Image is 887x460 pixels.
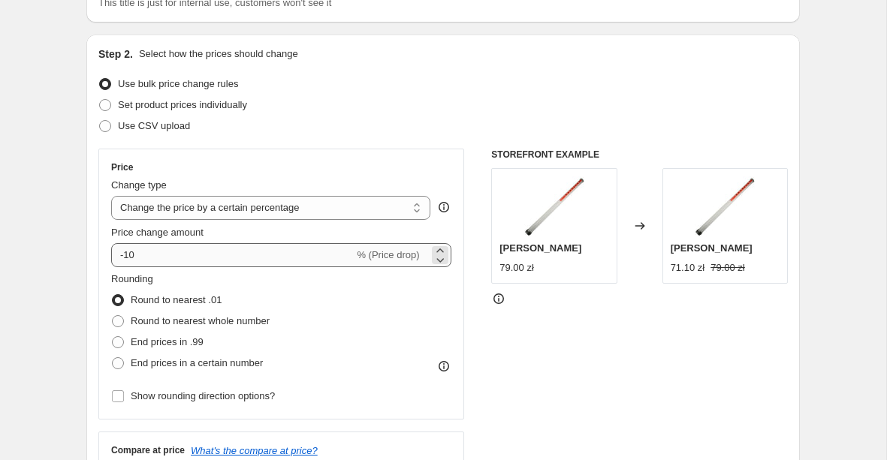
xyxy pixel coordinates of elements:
span: Use CSV upload [118,120,190,131]
div: help [436,200,451,215]
span: % (Price drop) [357,249,419,260]
span: Round to nearest .01 [131,294,222,305]
span: Show rounding direction options? [131,390,275,401]
span: Rounding [111,273,153,284]
img: 3167_80x.jpg [524,176,584,236]
span: End prices in a certain number [131,357,263,368]
span: [PERSON_NAME] [499,242,581,254]
h2: Step 2. [98,47,133,62]
h6: STOREFRONT EXAMPLE [491,149,788,161]
p: Select how the prices should change [139,47,298,62]
span: Round to nearest whole number [131,315,270,326]
h3: Price [111,161,133,173]
button: What's the compare at price? [191,445,318,456]
h3: Compare at price [111,444,185,456]
span: Change type [111,179,167,191]
img: 3167_80x.jpg [695,176,755,236]
div: 71.10 zł [671,260,705,275]
strike: 79.00 zł [711,260,745,275]
span: End prices in .99 [131,336,204,347]
div: 79.00 zł [499,260,534,275]
span: Price change amount [111,227,204,238]
span: [PERSON_NAME] [671,242,753,254]
span: Use bulk price change rules [118,78,238,89]
span: Set product prices individually [118,99,247,110]
input: -15 [111,243,354,267]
